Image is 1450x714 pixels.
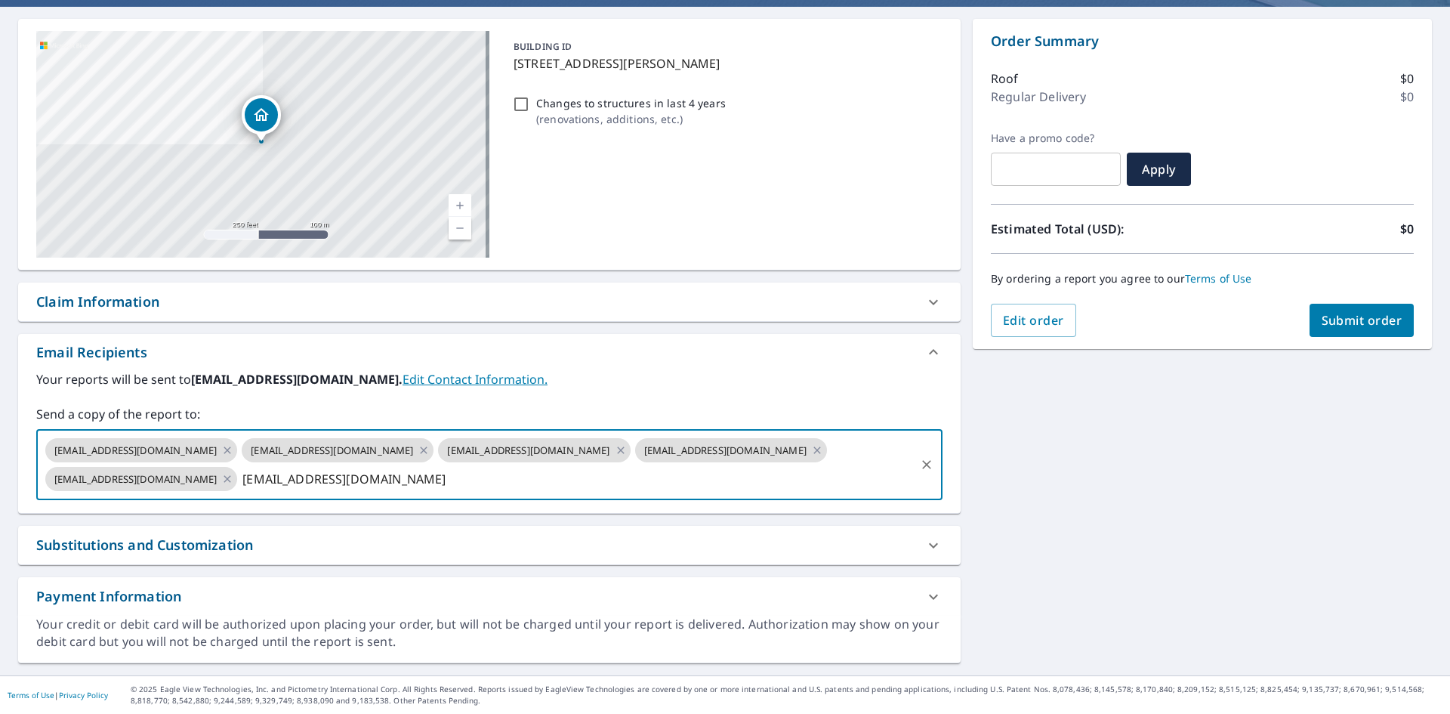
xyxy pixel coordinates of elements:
p: Changes to structures in last 4 years [536,95,726,111]
div: Substitutions and Customization [18,526,961,564]
a: Terms of Use [8,690,54,700]
a: Current Level 17, Zoom Out [449,217,471,240]
div: [EMAIL_ADDRESS][DOMAIN_NAME] [45,467,237,491]
a: Current Level 17, Zoom In [449,194,471,217]
div: [EMAIL_ADDRESS][DOMAIN_NAME] [438,438,630,462]
span: Apply [1139,161,1179,178]
div: Your credit or debit card will be authorized upon placing your order, but will not be charged unt... [36,616,942,651]
span: [EMAIL_ADDRESS][DOMAIN_NAME] [635,444,816,458]
b: [EMAIL_ADDRESS][DOMAIN_NAME]. [191,371,403,388]
div: [EMAIL_ADDRESS][DOMAIN_NAME] [635,438,827,462]
div: Substitutions and Customization [36,535,253,555]
label: Send a copy of the report to: [36,405,942,423]
p: By ordering a report you agree to our [991,272,1414,286]
button: Apply [1127,153,1191,186]
p: $0 [1400,70,1414,88]
p: [STREET_ADDRESS][PERSON_NAME] [514,54,936,73]
span: [EMAIL_ADDRESS][DOMAIN_NAME] [45,444,226,458]
div: [EMAIL_ADDRESS][DOMAIN_NAME] [45,438,237,462]
label: Have a promo code? [991,131,1121,145]
p: | [8,691,108,700]
div: Email Recipients [36,342,147,363]
div: Claim Information [18,283,961,321]
p: $0 [1400,88,1414,106]
span: Submit order [1322,312,1402,329]
span: [EMAIL_ADDRESS][DOMAIN_NAME] [438,444,619,458]
div: Dropped pin, building 1, Residential property, 6355 Chapman Field Dr Pinecrest, FL 33156 [242,95,281,142]
p: Regular Delivery [991,88,1086,106]
p: $0 [1400,220,1414,238]
button: Submit order [1310,304,1415,337]
div: Claim Information [36,292,159,312]
div: Payment Information [36,586,181,607]
div: Payment Information [18,577,961,616]
p: BUILDING ID [514,40,572,53]
button: Edit order [991,304,1076,337]
div: [EMAIL_ADDRESS][DOMAIN_NAME] [242,438,433,462]
div: Email Recipients [18,334,961,370]
button: Clear [916,454,937,475]
a: Terms of Use [1185,271,1252,286]
p: ( renovations, additions, etc. ) [536,111,726,127]
p: Roof [991,70,1019,88]
a: EditContactInfo [403,371,548,388]
span: [EMAIL_ADDRESS][DOMAIN_NAME] [242,444,422,458]
label: Your reports will be sent to [36,370,942,388]
p: © 2025 Eagle View Technologies, Inc. and Pictometry International Corp. All Rights Reserved. Repo... [131,684,1442,706]
span: Edit order [1003,312,1064,329]
p: Estimated Total (USD): [991,220,1202,238]
span: [EMAIL_ADDRESS][DOMAIN_NAME] [45,472,226,487]
a: Privacy Policy [59,690,108,700]
p: Order Summary [991,31,1414,51]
